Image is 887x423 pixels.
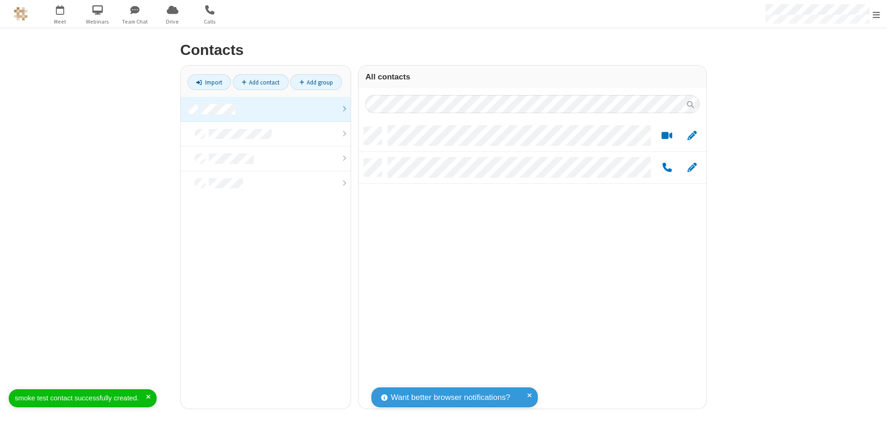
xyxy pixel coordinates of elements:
span: Meet [43,18,78,26]
a: Add contact [233,74,289,90]
span: Calls [193,18,227,26]
a: Import [188,74,231,90]
button: Start a video meeting [658,130,676,142]
span: Team Chat [118,18,152,26]
img: QA Selenium DO NOT DELETE OR CHANGE [14,7,28,21]
button: Edit [683,130,701,142]
div: smoke test contact successfully created. [15,393,146,404]
h2: Contacts [180,42,707,58]
span: Drive [155,18,190,26]
button: Edit [683,162,701,174]
span: Webinars [80,18,115,26]
a: Add group [290,74,342,90]
div: grid [358,120,706,409]
span: Want better browser notifications? [391,392,510,404]
button: Call by phone [658,162,676,174]
h3: All contacts [365,73,699,81]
